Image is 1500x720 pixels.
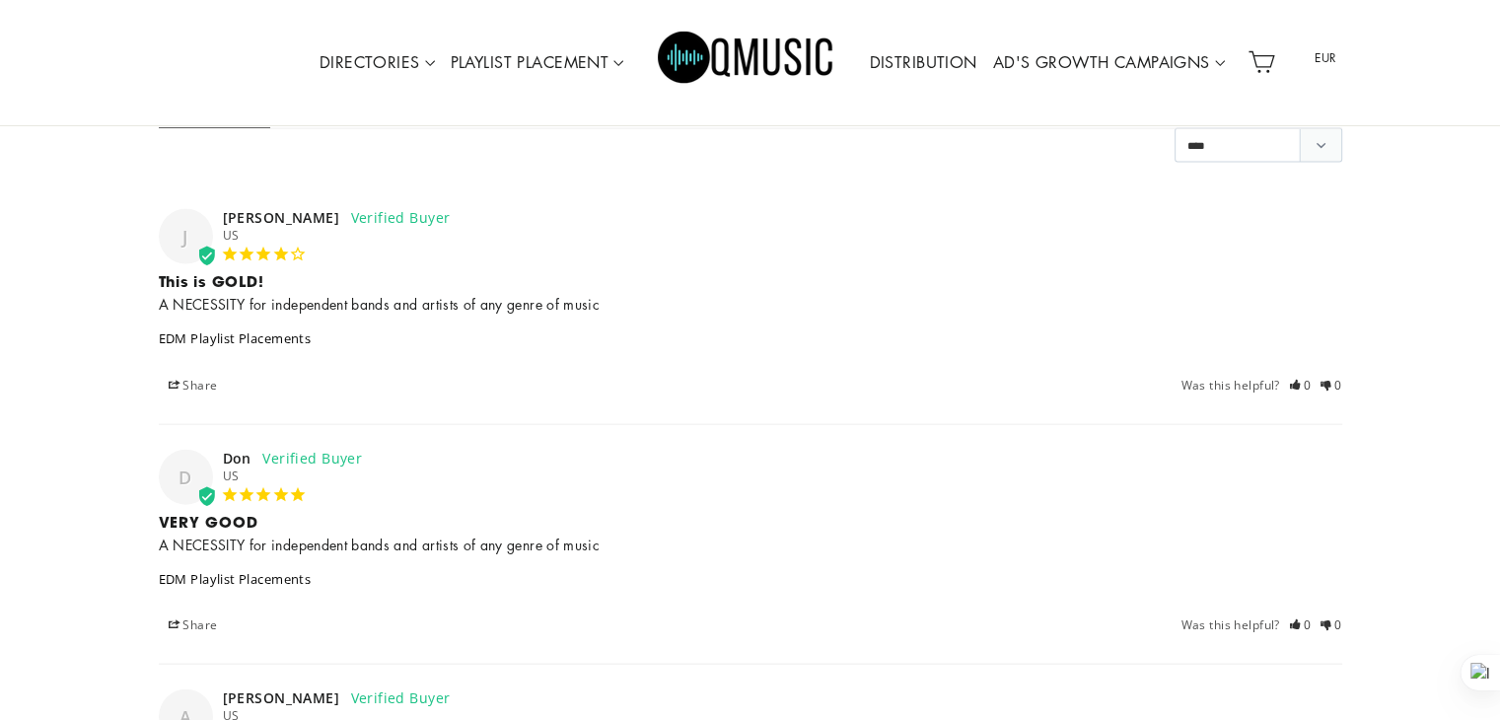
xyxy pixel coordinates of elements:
a: DISTRIBUTION [861,40,984,86]
h3: This is GOLD! [159,270,1342,294]
strong: [PERSON_NAME] [223,688,340,707]
div: Primary [253,5,1240,120]
a: DIRECTORIES [312,40,443,86]
a: Rate review as not helpful [1321,616,1341,633]
div: D [159,450,213,505]
span: EUR [1288,43,1363,73]
span: Share [159,375,228,396]
a: EDM Playlist Placements [159,329,312,347]
span: US [223,468,240,484]
div: Was this helpful? [1180,615,1341,634]
a: Rate review as helpful [1290,377,1311,394]
span: 5-Star Rating Review [221,485,307,504]
a: Rate review as helpful [1290,616,1311,633]
strong: Don [223,449,251,468]
i: 0 [1321,615,1341,634]
p: A NECESSITY for independent bands and artists of any genre of music [159,535,1342,554]
a: AD'S GROWTH CAMPAIGNS [985,40,1233,86]
div: J [159,209,213,264]
span: US [223,227,240,244]
img: Q Music Promotions [658,18,835,107]
h3: VERY GOOD [159,511,1342,535]
div: Was this helpful? [1180,376,1341,395]
a: EDM Playlist Placements [159,570,312,588]
select: Sort reviews [1175,128,1342,163]
i: 0 [1321,376,1341,395]
i: 0 [1290,376,1311,395]
a: PLAYLIST PLACEMENT [443,40,632,86]
p: A NECESSITY for independent bands and artists of any genre of music [159,294,1342,314]
span: Share [159,614,228,635]
span: 4-Star Rating Review [221,245,307,263]
strong: [PERSON_NAME] [223,208,340,227]
a: Rate review as not helpful [1321,377,1341,394]
i: 0 [1290,615,1311,634]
